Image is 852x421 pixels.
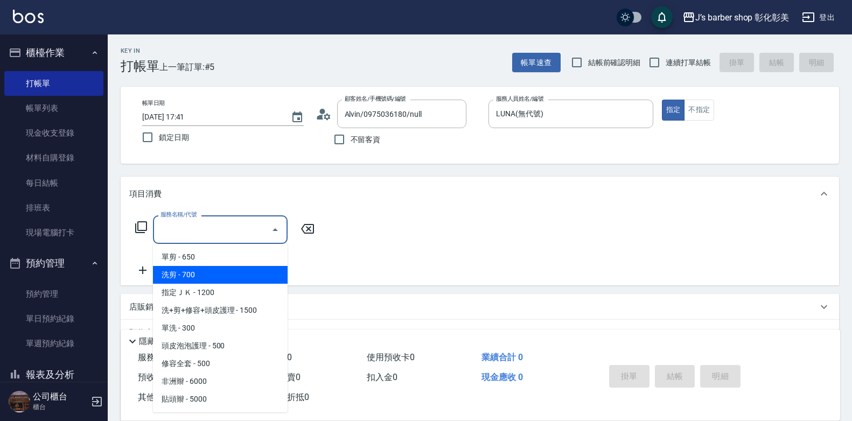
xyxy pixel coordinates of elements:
span: 洗剪 - 700 [153,266,288,284]
span: 使用預收卡 0 [367,352,415,362]
span: 上一筆訂單:#5 [159,60,215,74]
div: 項目消費 [121,177,839,211]
button: Choose date, selected date is 2025-09-05 [284,104,310,130]
a: 材料自購登錄 [4,145,103,170]
a: 打帳單 [4,71,103,96]
p: 櫃台 [33,402,88,412]
div: 店販銷售 [121,294,839,320]
span: 頭皮泡泡護理 - 500 [153,337,288,355]
a: 單週預約紀錄 [4,331,103,356]
a: 帳單列表 [4,96,103,121]
span: 預收卡販賣 0 [138,372,186,382]
button: 櫃檯作業 [4,39,103,67]
img: Person [9,391,30,412]
button: 報表及分析 [4,361,103,389]
a: 單日預約紀錄 [4,306,103,331]
span: 單剪 - 650 [153,248,288,266]
button: 指定 [662,100,685,121]
span: 貼頭辮 - 5000 [153,390,288,408]
span: 業績合計 0 [481,352,523,362]
button: Close [267,221,284,238]
button: save [651,6,673,28]
span: 指定ＪＫ - 1200 [153,284,288,301]
button: 登出 [798,8,839,27]
h2: Key In [121,47,159,54]
span: 修容全套 - 500 [153,355,288,373]
button: 不指定 [684,100,714,121]
span: 非洲辮 - 6000 [153,373,288,390]
span: 結帳前確認明細 [588,57,641,68]
button: J’s barber shop 彰化彰美 [678,6,793,29]
input: YYYY/MM/DD hh:mm [142,108,280,126]
span: 單洗 - 300 [153,319,288,337]
span: 不留客資 [351,134,381,145]
p: 店販銷售 [129,301,162,313]
label: 服務人員姓名/編號 [496,95,543,103]
p: 項目消費 [129,188,162,200]
label: 帳單日期 [142,99,165,107]
h5: 公司櫃台 [33,391,88,402]
span: 鎖定日期 [159,132,189,143]
div: J’s barber shop 彰化彰美 [695,11,789,24]
h3: 打帳單 [121,59,159,74]
p: 預收卡販賣 [129,327,170,339]
span: 連續打單結帳 [666,57,711,68]
span: 服務消費 0 [138,352,177,362]
span: 現金應收 0 [481,372,523,382]
div: 預收卡販賣 [121,320,839,346]
button: 預約管理 [4,249,103,277]
a: 現場電腦打卡 [4,220,103,245]
img: Logo [13,10,44,23]
label: 顧客姓名/手機號碼/編號 [345,95,406,103]
p: 隱藏業績明細 [139,336,187,347]
span: 扣入金 0 [367,372,397,382]
button: 帳單速查 [512,53,561,73]
a: 排班表 [4,195,103,220]
span: 其他付款方式 0 [138,392,194,402]
a: 現金收支登錄 [4,121,103,145]
label: 服務名稱/代號 [160,210,197,219]
a: 預約管理 [4,282,103,306]
span: 洗+剪+修容+頭皮護理 - 1500 [153,301,288,319]
a: 每日結帳 [4,171,103,195]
